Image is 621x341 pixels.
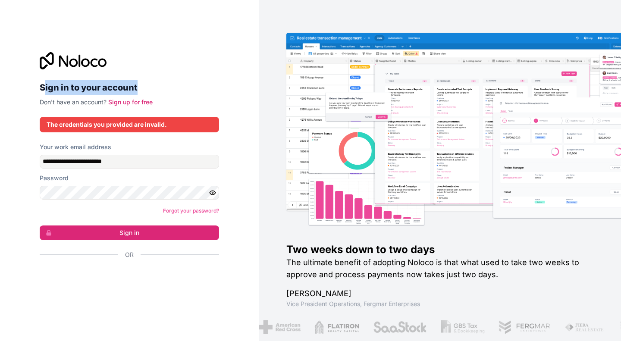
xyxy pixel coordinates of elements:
[286,300,593,308] h1: Vice President Operations , Fergmar Enterprises
[286,257,593,281] h2: The ultimate benefit of adopting Noloco is that what used to take two weeks to approve and proces...
[497,320,549,334] img: /assets/fergmar-CudnrXN5.png
[371,320,426,334] img: /assets/saastock-C6Zbiodz.png
[563,320,604,334] img: /assets/fiera-fwj2N5v4.png
[40,174,69,182] label: Password
[40,225,219,240] button: Sign in
[286,243,593,257] h1: Two weeks down to two days
[257,320,299,334] img: /assets/american-red-cross-BAupjrZR.png
[108,98,153,106] a: Sign up for free
[47,120,212,129] div: The credentials you provided are invalid.
[40,155,219,169] input: Email address
[40,186,219,200] input: Password
[313,320,358,334] img: /assets/flatiron-C8eUkumj.png
[40,80,219,95] h2: Sign in to your account
[163,207,219,214] a: Forgot your password?
[439,320,483,334] img: /assets/gbstax-C-GtDUiK.png
[286,288,593,300] h1: [PERSON_NAME]
[40,98,107,106] span: Don't have an account?
[125,250,134,259] span: Or
[35,269,216,288] iframe: Sign in with Google Button
[40,143,111,151] label: Your work email address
